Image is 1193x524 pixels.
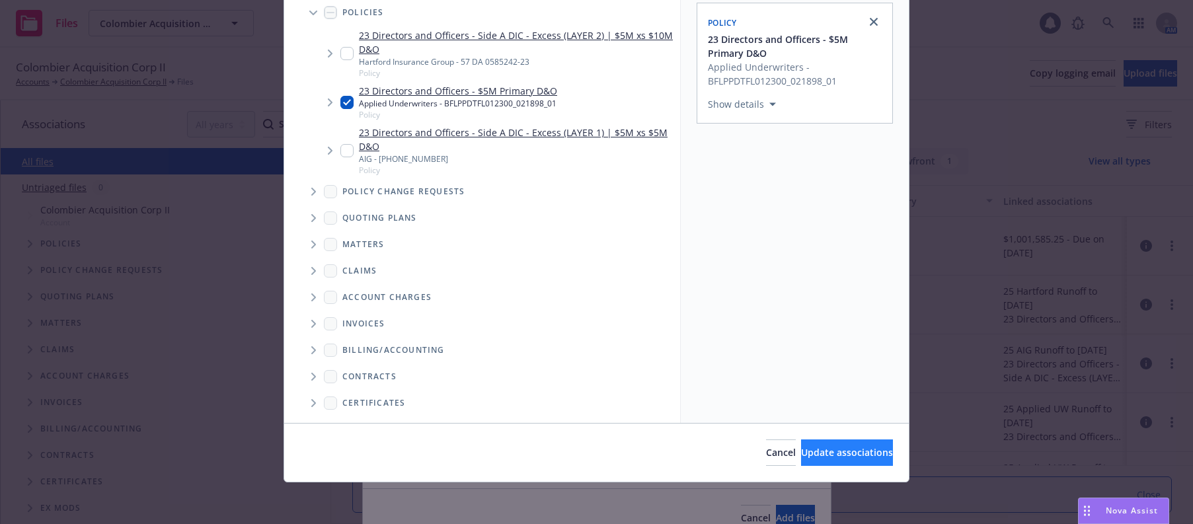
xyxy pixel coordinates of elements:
[866,14,882,30] a: close
[359,98,557,109] div: Applied Underwriters - BFLPPDTFL012300_021898_01
[342,293,432,301] span: Account charges
[801,446,893,459] span: Update associations
[708,17,737,28] span: Policy
[766,439,796,466] button: Cancel
[342,320,385,328] span: Invoices
[342,399,405,407] span: Certificates
[708,32,884,60] button: 23 Directors and Officers - $5M Primary D&O
[342,267,377,275] span: Claims
[703,96,781,112] button: Show details
[801,439,893,466] button: Update associations
[342,188,465,196] span: Policy change requests
[359,56,675,67] div: Hartford Insurance Group - 57 DA 0585242-23
[284,337,680,522] div: Folder Tree Example
[342,214,417,222] span: Quoting plans
[708,60,884,88] span: Applied Underwriters - BFLPPDTFL012300_021898_01
[342,373,397,381] span: Contracts
[1079,498,1095,523] div: Drag to move
[1078,498,1169,524] button: Nova Assist
[359,67,675,79] span: Policy
[359,84,557,98] a: 23 Directors and Officers - $5M Primary D&O
[359,165,675,176] span: Policy
[359,28,675,56] a: 23 Directors and Officers - Side A DIC - Excess (LAYER 2) | $5M xs $10M D&O
[342,241,384,248] span: Matters
[342,9,384,17] span: Policies
[1106,505,1158,516] span: Nova Assist
[766,446,796,459] span: Cancel
[359,109,557,120] span: Policy
[359,153,675,165] div: AIG - [PHONE_NUMBER]
[359,126,675,153] a: 23 Directors and Officers - Side A DIC - Excess (LAYER 1) | $5M xs $5M D&O
[342,346,445,354] span: Billing/Accounting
